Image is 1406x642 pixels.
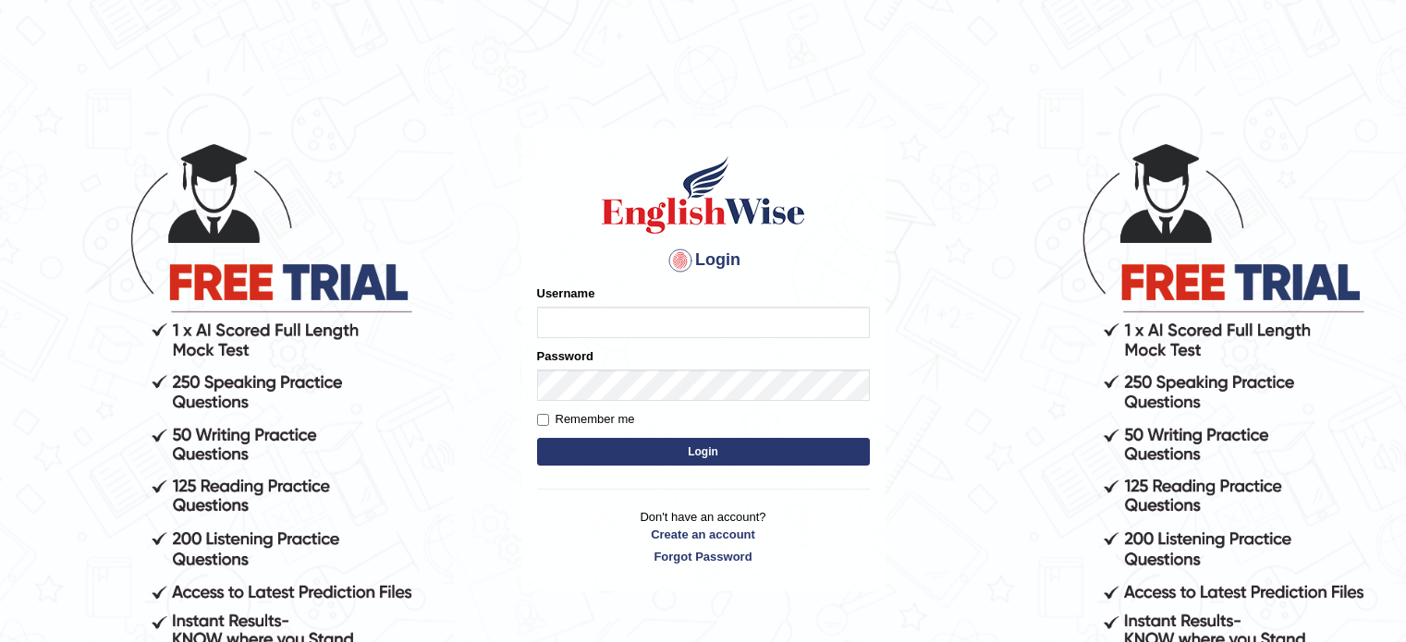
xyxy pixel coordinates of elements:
label: Username [537,285,595,302]
h4: Login [537,246,870,275]
button: Login [537,438,870,466]
label: Password [537,347,593,365]
label: Remember me [537,410,635,429]
input: Remember me [537,414,549,426]
p: Don't have an account? [537,508,870,565]
a: Create an account [537,526,870,543]
a: Forgot Password [537,548,870,565]
img: Logo of English Wise sign in for intelligent practice with AI [598,153,809,236]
